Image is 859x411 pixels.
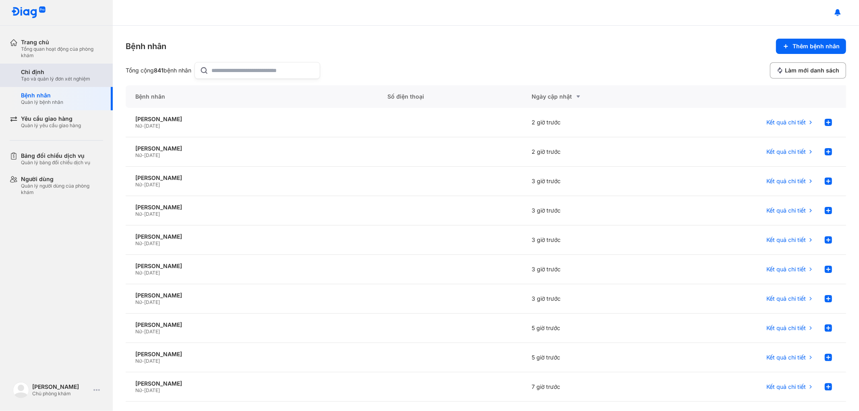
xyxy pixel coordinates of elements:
span: - [142,387,144,393]
span: 841 [154,67,164,74]
div: Bệnh nhân [126,41,166,52]
span: Nữ [135,387,142,393]
span: Kết quả chi tiết [766,324,806,332]
div: [PERSON_NAME] [135,351,368,358]
span: Nữ [135,299,142,305]
div: [PERSON_NAME] [135,262,368,270]
div: [PERSON_NAME] [135,380,368,387]
span: Nữ [135,211,142,217]
div: [PERSON_NAME] [135,116,368,123]
span: Nữ [135,270,142,276]
div: Số điện thoại [378,85,522,108]
div: 5 giờ trước [522,314,666,343]
div: Ngày cập nhật [532,92,656,101]
span: - [142,358,144,364]
div: [PERSON_NAME] [135,204,368,211]
span: Kết quả chi tiết [766,119,806,126]
span: [DATE] [144,152,160,158]
span: Nữ [135,182,142,188]
span: [DATE] [144,240,160,246]
div: Bệnh nhân [126,85,378,108]
div: Bệnh nhân [21,92,63,99]
div: Quản lý người dùng của phòng khám [21,183,103,196]
span: [DATE] [144,270,160,276]
span: - [142,182,144,188]
div: [PERSON_NAME] [32,383,90,390]
span: Kết quả chi tiết [766,354,806,361]
div: 3 giờ trước [522,196,666,225]
span: Làm mới danh sách [785,67,839,74]
div: 3 giờ trước [522,167,666,196]
span: Nữ [135,240,142,246]
span: [DATE] [144,358,160,364]
div: Tổng cộng bệnh nhân [126,67,191,74]
span: - [142,328,144,335]
div: Quản lý bệnh nhân [21,99,63,105]
span: [DATE] [144,387,160,393]
img: logo [13,382,29,398]
span: - [142,299,144,305]
span: [DATE] [144,123,160,129]
div: [PERSON_NAME] [135,174,368,182]
button: Làm mới danh sách [770,62,846,78]
div: Trang chủ [21,39,103,46]
span: Kết quả chi tiết [766,207,806,214]
div: [PERSON_NAME] [135,292,368,299]
span: Nữ [135,328,142,335]
span: Thêm bệnh nhân [793,43,840,50]
span: Kết quả chi tiết [766,295,806,302]
span: [DATE] [144,182,160,188]
span: Kết quả chi tiết [766,383,806,390]
div: Chỉ định [21,68,90,76]
div: Yêu cầu giao hàng [21,115,81,122]
span: [DATE] [144,328,160,335]
div: 3 giờ trước [522,255,666,284]
span: - [142,123,144,129]
div: Người dùng [21,176,103,183]
span: Kết quả chi tiết [766,148,806,155]
div: 3 giờ trước [522,284,666,314]
button: Thêm bệnh nhân [776,39,846,54]
div: 7 giờ trước [522,372,666,402]
div: [PERSON_NAME] [135,145,368,152]
div: Chủ phòng khám [32,390,90,397]
div: Quản lý yêu cầu giao hàng [21,122,81,129]
span: - [142,270,144,276]
div: Quản lý bảng đối chiếu dịch vụ [21,159,90,166]
span: Kết quả chi tiết [766,178,806,185]
div: Tổng quan hoạt động của phòng khám [21,46,103,59]
div: Bảng đối chiếu dịch vụ [21,152,90,159]
div: 5 giờ trước [522,343,666,372]
div: 2 giờ trước [522,137,666,167]
img: logo [11,6,46,19]
div: [PERSON_NAME] [135,233,368,240]
span: Nữ [135,152,142,158]
span: - [142,152,144,158]
span: - [142,240,144,246]
div: Tạo và quản lý đơn xét nghiệm [21,76,90,82]
span: - [142,211,144,217]
span: Kết quả chi tiết [766,266,806,273]
span: Kết quả chi tiết [766,236,806,244]
span: [DATE] [144,299,160,305]
span: [DATE] [144,211,160,217]
div: 2 giờ trước [522,108,666,137]
span: Nữ [135,123,142,129]
div: 3 giờ trước [522,225,666,255]
div: [PERSON_NAME] [135,321,368,328]
span: Nữ [135,358,142,364]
